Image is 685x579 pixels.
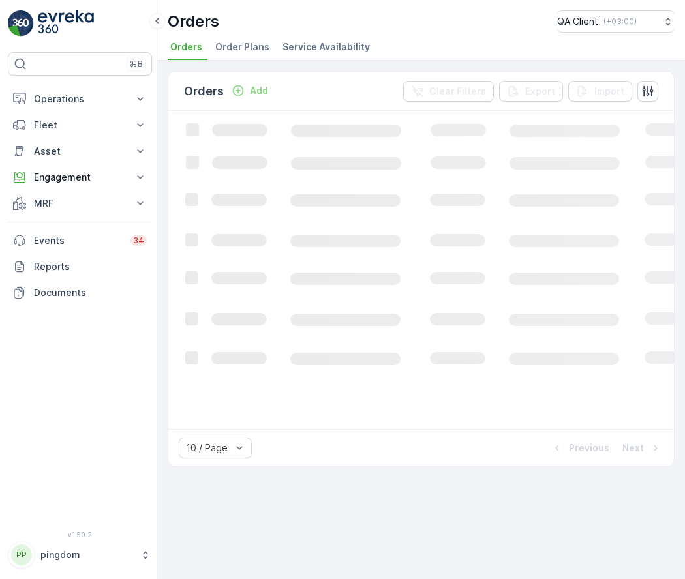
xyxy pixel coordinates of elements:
div: PP [11,544,32,565]
p: Import [594,85,624,98]
img: logo [8,10,34,37]
a: Documents [8,280,152,306]
button: PPpingdom [8,541,152,569]
p: Orders [184,82,224,100]
p: pingdom [40,548,134,561]
button: Operations [8,86,152,112]
p: Events [34,234,123,247]
p: Export [525,85,555,98]
span: Orders [170,40,202,53]
p: Engagement [34,171,126,184]
button: Clear Filters [403,81,494,102]
p: MRF [34,197,126,210]
p: ( +03:00 ) [603,16,637,27]
button: Import [568,81,632,102]
button: Fleet [8,112,152,138]
button: QA Client(+03:00) [557,10,675,33]
p: Previous [569,441,609,454]
p: ⌘B [130,59,143,69]
p: Fleet [34,119,126,132]
button: MRF [8,190,152,216]
span: Service Availability [282,40,370,53]
p: Asset [34,145,126,158]
button: Previous [549,440,611,456]
p: Operations [34,93,126,106]
button: Asset [8,138,152,164]
p: Reports [34,260,147,273]
button: Engagement [8,164,152,190]
span: Order Plans [215,40,269,53]
p: Documents [34,286,147,299]
p: Orders [168,11,219,32]
span: v 1.50.2 [8,531,152,539]
a: Events34 [8,228,152,254]
p: Clear Filters [429,85,486,98]
p: Add [250,84,268,97]
button: Add [226,83,273,98]
img: logo_light-DOdMpM7g.png [38,10,94,37]
a: Reports [8,254,152,280]
button: Export [499,81,563,102]
p: Next [622,441,644,454]
p: 34 [133,235,144,246]
button: Next [621,440,663,456]
p: QA Client [557,15,598,28]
